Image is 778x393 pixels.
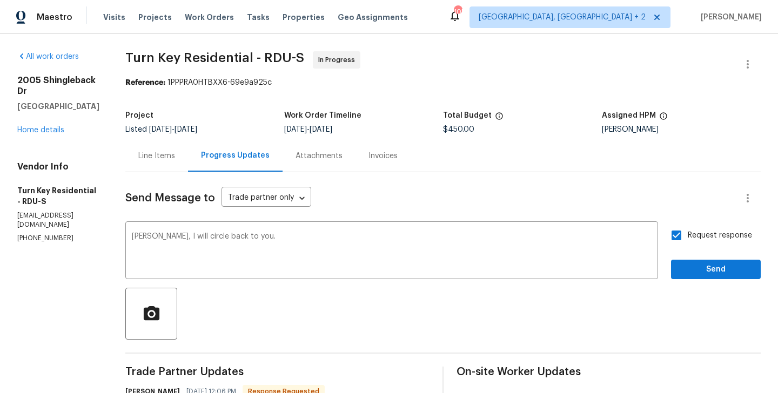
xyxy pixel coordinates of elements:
[125,193,215,204] span: Send Message to
[125,79,165,86] b: Reference:
[125,112,153,119] h5: Project
[338,12,408,23] span: Geo Assignments
[125,51,304,64] span: Turn Key Residential - RDU-S
[247,13,270,21] span: Tasks
[602,126,761,133] div: [PERSON_NAME]
[17,101,99,112] h5: [GEOGRAPHIC_DATA]
[368,151,398,161] div: Invoices
[443,126,474,133] span: $450.00
[125,77,761,88] div: 1PPPRA0HTBXX6-69e9a925c
[688,230,752,241] span: Request response
[17,234,99,243] p: [PHONE_NUMBER]
[132,233,652,270] textarea: [PERSON_NAME], I will circle back to you.
[284,126,307,133] span: [DATE]
[283,12,325,23] span: Properties
[17,75,99,97] h2: 2005 Shingleback Dr
[138,151,175,161] div: Line Items
[671,260,761,280] button: Send
[17,161,99,172] h4: Vendor Info
[495,112,504,126] span: The total cost of line items that have been proposed by Opendoor. This sum includes line items th...
[125,126,197,133] span: Listed
[175,126,197,133] span: [DATE]
[659,112,668,126] span: The hpm assigned to this work order.
[602,112,656,119] h5: Assigned HPM
[457,367,761,377] span: On-site Worker Updates
[103,12,125,23] span: Visits
[17,185,99,207] h5: Turn Key Residential - RDU-S
[680,263,752,276] span: Send
[454,6,461,17] div: 105
[296,151,343,161] div: Attachments
[185,12,234,23] span: Work Orders
[125,367,430,377] span: Trade Partner Updates
[17,211,99,229] p: [EMAIL_ADDRESS][DOMAIN_NAME]
[17,53,79,60] a: All work orders
[284,126,332,133] span: -
[696,12,762,23] span: [PERSON_NAME]
[149,126,197,133] span: -
[310,126,332,133] span: [DATE]
[17,126,64,134] a: Home details
[284,112,361,119] h5: Work Order Timeline
[201,150,270,161] div: Progress Updates
[37,12,72,23] span: Maestro
[138,12,172,23] span: Projects
[149,126,172,133] span: [DATE]
[222,189,311,207] div: Trade partner only
[318,55,359,65] span: In Progress
[443,112,492,119] h5: Total Budget
[479,12,646,23] span: [GEOGRAPHIC_DATA], [GEOGRAPHIC_DATA] + 2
